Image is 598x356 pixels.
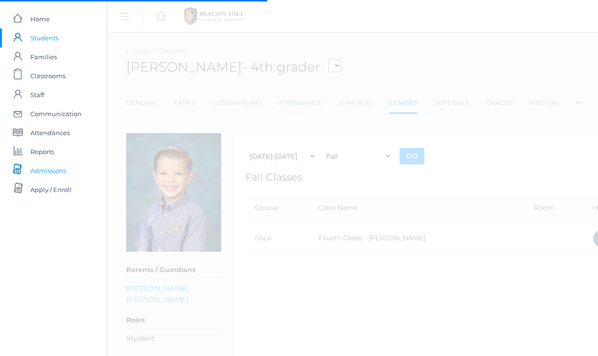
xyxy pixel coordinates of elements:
[30,9,50,28] span: Home
[30,85,44,104] span: Staff
[30,161,66,180] span: Admissions
[30,123,70,142] span: Attendances
[30,180,72,199] span: Apply / Enroll
[30,142,54,161] span: Reports
[30,47,57,66] span: Families
[30,28,58,47] span: Students
[30,104,82,123] span: Communication
[30,66,65,85] span: Classrooms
